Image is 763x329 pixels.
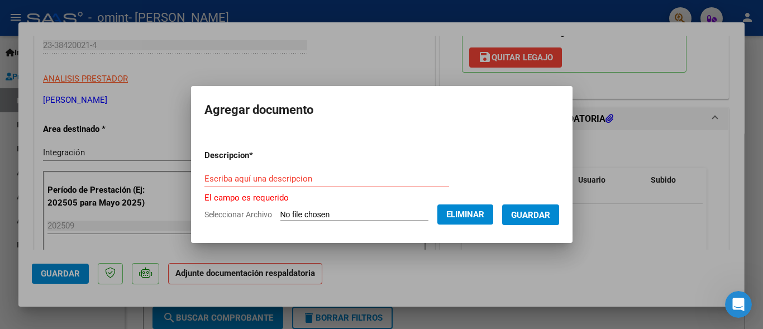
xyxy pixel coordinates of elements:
[511,210,550,220] span: Guardar
[437,204,493,225] button: Eliminar
[204,192,559,204] p: El campo es requerido
[204,210,272,219] span: Seleccionar Archivo
[204,149,311,162] p: Descripcion
[446,209,484,220] span: Eliminar
[725,291,752,318] iframe: Intercom live chat
[204,99,559,121] h2: Agregar documento
[502,204,559,225] button: Guardar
